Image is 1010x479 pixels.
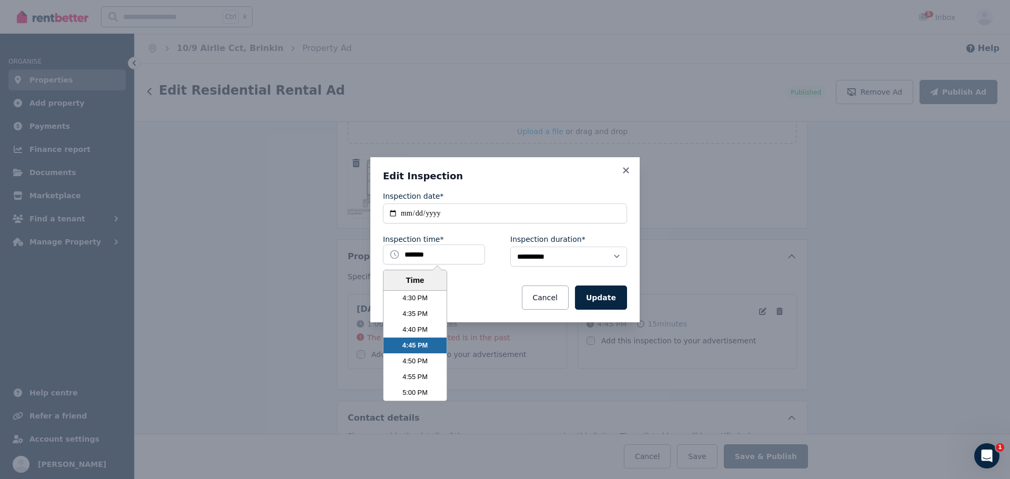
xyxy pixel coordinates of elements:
button: Update [575,286,627,310]
label: Inspection duration* [510,234,585,244]
li: 4:45 PM [383,338,447,353]
li: 5:00 PM [383,385,447,401]
label: Inspection date* [383,191,443,201]
li: 4:35 PM [383,306,447,322]
h3: Edit Inspection [383,170,627,182]
div: Time [386,274,444,287]
li: 4:55 PM [383,369,447,385]
span: 1 [996,443,1004,452]
li: 4:50 PM [383,353,447,369]
iframe: Intercom live chat [974,443,999,468]
li: 4:40 PM [383,322,447,338]
ul: Time [383,291,447,401]
button: Cancel [522,286,569,310]
li: 4:30 PM [383,290,447,306]
label: Inspection time* [383,234,443,244]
